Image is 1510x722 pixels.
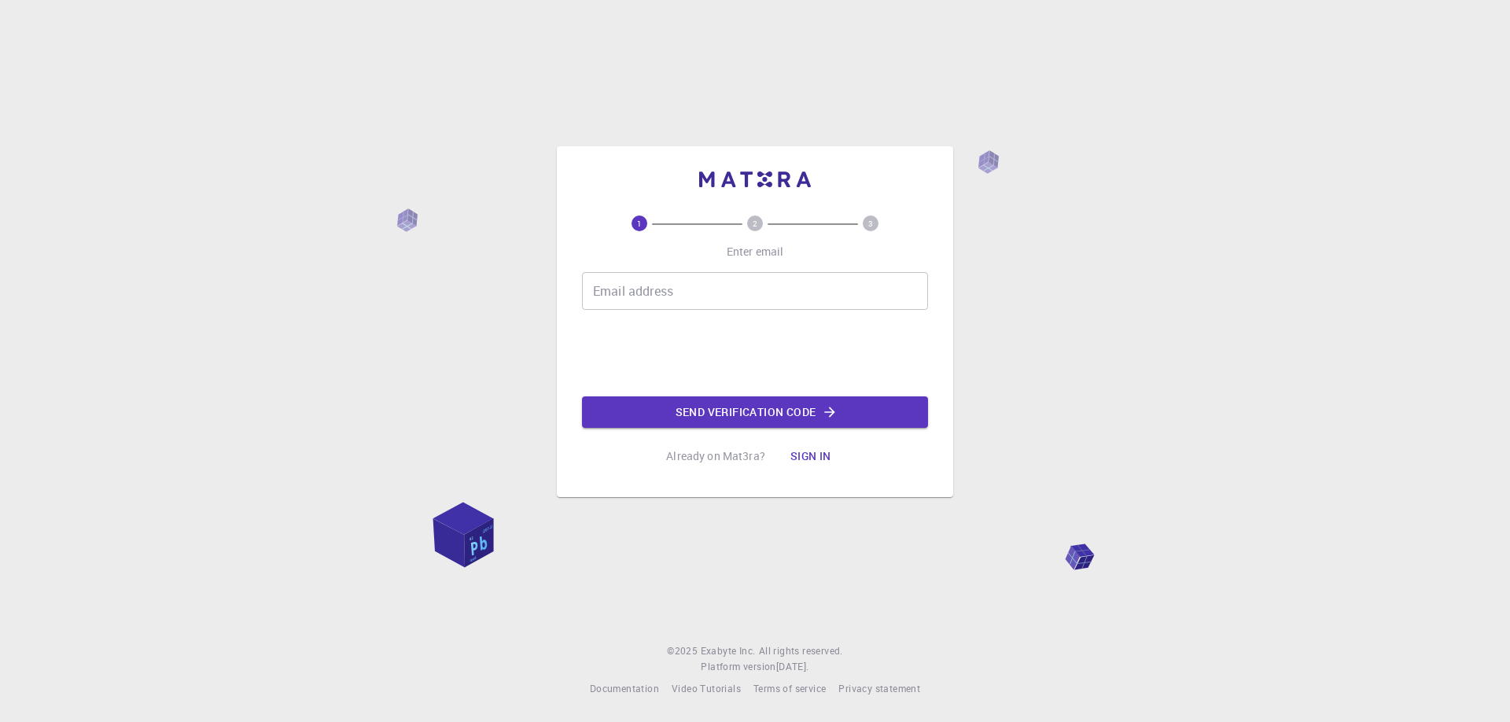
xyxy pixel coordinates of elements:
[759,643,843,659] span: All rights reserved.
[753,681,826,697] a: Terms of service
[635,322,875,384] iframe: reCAPTCHA
[776,659,809,675] a: [DATE].
[868,218,873,229] text: 3
[776,660,809,672] span: [DATE] .
[590,681,659,697] a: Documentation
[582,396,928,428] button: Send verification code
[701,644,756,657] span: Exabyte Inc.
[753,682,826,694] span: Terms of service
[701,643,756,659] a: Exabyte Inc.
[672,682,741,694] span: Video Tutorials
[838,681,920,697] a: Privacy statement
[778,440,844,472] button: Sign in
[838,682,920,694] span: Privacy statement
[637,218,642,229] text: 1
[672,681,741,697] a: Video Tutorials
[727,244,784,260] p: Enter email
[666,448,765,464] p: Already on Mat3ra?
[590,682,659,694] span: Documentation
[701,659,775,675] span: Platform version
[753,218,757,229] text: 2
[667,643,700,659] span: © 2025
